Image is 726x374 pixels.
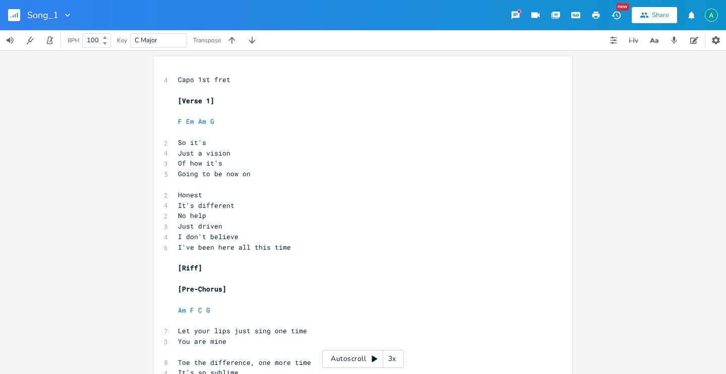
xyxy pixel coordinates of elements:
span: [Riff] [178,263,202,272]
span: [Pre-Chorus] [178,284,226,293]
button: Share [632,7,677,23]
span: You are mine [178,337,226,346]
span: F [190,306,194,315]
span: Capo 1st fret [178,75,230,84]
span: So it's [178,138,206,147]
span: No help [178,211,206,220]
span: Am [178,306,186,315]
div: Transpose [193,37,221,43]
span: G [206,306,210,315]
div: Key [117,37,127,43]
span: Going to be now on [178,169,251,178]
span: Let your lips just sing one time [178,326,307,335]
div: Share [652,11,669,20]
span: C Major [135,36,157,45]
span: Em [186,117,194,126]
span: Honest [178,190,202,199]
span: [Verse 1] [178,96,214,105]
span: Just a vision [178,148,230,158]
div: 3x [383,350,401,368]
span: Song_1 [27,11,58,20]
span: Am [198,117,206,126]
span: Of how it's [178,159,222,168]
div: BPM [68,38,79,43]
span: It's different [178,201,234,210]
span: Just driven [178,221,222,231]
span: I've been here all this time [178,243,291,252]
span: I don't believe [178,232,238,241]
span: F [178,117,182,126]
span: Toe the difference, one more time [178,358,311,367]
img: Alex [705,9,718,22]
div: New [616,3,629,11]
span: C [198,306,202,315]
button: New [606,6,626,24]
span: G [210,117,214,126]
div: Autoscroll [322,350,404,368]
